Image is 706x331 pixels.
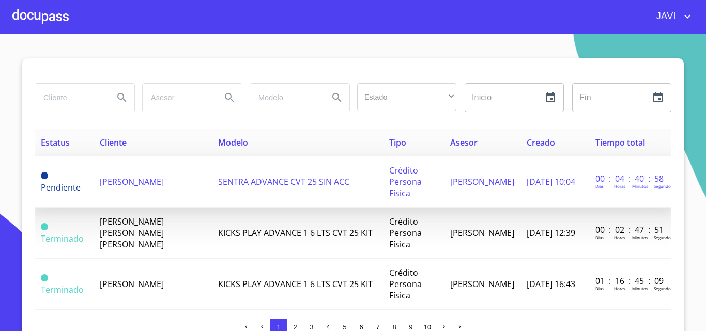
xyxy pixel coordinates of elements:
[632,286,648,291] p: Minutos
[343,323,346,331] span: 5
[595,224,665,235] p: 00 : 02 : 47 : 51
[632,183,648,189] p: Minutos
[389,267,422,301] span: Crédito Persona Física
[41,137,70,148] span: Estatus
[310,323,313,331] span: 3
[450,278,514,290] span: [PERSON_NAME]
[376,323,379,331] span: 7
[595,275,665,287] p: 01 : 16 : 45 : 09
[326,323,330,331] span: 4
[357,83,456,111] div: ​
[614,183,625,189] p: Horas
[250,84,320,112] input: search
[277,323,280,331] span: 1
[35,84,105,112] input: search
[654,234,673,240] p: Segundos
[41,274,48,281] span: Terminado
[595,183,604,189] p: Dias
[595,137,645,148] span: Tiempo total
[654,286,673,291] p: Segundos
[527,227,575,239] span: [DATE] 12:39
[100,176,164,187] span: [PERSON_NAME]
[218,227,373,239] span: KICKS PLAY ADVANCE 1 6 LTS CVT 25 KIT
[654,183,673,189] p: Segundos
[293,323,297,331] span: 2
[218,176,349,187] span: SENTRA ADVANCE CVT 25 SIN ACC
[392,323,396,331] span: 8
[100,278,164,290] span: [PERSON_NAME]
[41,182,81,193] span: Pendiente
[409,323,412,331] span: 9
[595,286,604,291] p: Dias
[41,172,48,179] span: Pendiente
[450,137,478,148] span: Asesor
[450,227,514,239] span: [PERSON_NAME]
[389,137,406,148] span: Tipo
[450,176,514,187] span: [PERSON_NAME]
[41,233,84,244] span: Terminado
[614,286,625,291] p: Horas
[614,234,625,240] p: Horas
[527,176,575,187] span: [DATE] 10:04
[389,216,422,250] span: Crédito Persona Física
[110,85,134,110] button: Search
[41,223,48,230] span: Terminado
[100,137,127,148] span: Cliente
[218,278,373,290] span: KICKS PLAY ADVANCE 1 6 LTS CVT 25 KIT
[100,216,164,250] span: [PERSON_NAME] [PERSON_NAME] [PERSON_NAME]
[632,234,648,240] p: Minutos
[595,173,665,184] p: 00 : 04 : 40 : 58
[41,284,84,295] span: Terminado
[649,8,681,25] span: JAVI
[218,137,248,148] span: Modelo
[527,137,555,148] span: Creado
[424,323,431,331] span: 10
[595,234,604,240] p: Dias
[217,85,242,110] button: Search
[325,85,349,110] button: Search
[143,84,213,112] input: search
[649,8,694,25] button: account of current user
[359,323,363,331] span: 6
[527,278,575,290] span: [DATE] 16:43
[389,165,422,199] span: Crédito Persona Física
